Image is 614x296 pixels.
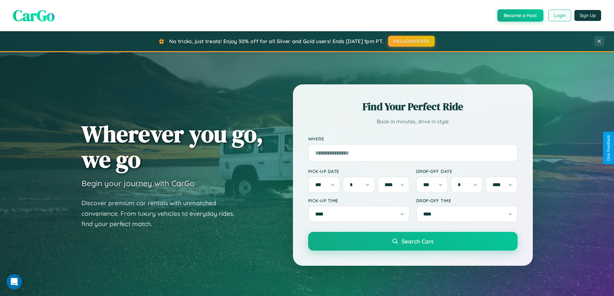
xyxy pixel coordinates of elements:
[6,274,22,290] iframe: Intercom live chat
[82,178,195,188] h3: Begin your journey with CarGo
[308,168,410,174] label: Pick-up Date
[13,5,55,26] span: CarGo
[388,36,435,47] button: HALLOWEEN30
[574,10,601,21] button: Sign Up
[308,136,518,141] label: Where
[497,9,543,22] button: Become a Host
[416,198,518,203] label: Drop-off Time
[82,121,263,172] h1: Wherever you go, we go
[308,117,518,126] p: Book in minutes, drive in style
[416,168,518,174] label: Drop-off Date
[82,198,243,229] p: Discover premium car rentals with unmatched convenience. From luxury vehicles to everyday rides, ...
[308,198,410,203] label: Pick-up Time
[308,100,518,114] h2: Find Your Perfect Ride
[402,238,434,245] span: Search Cars
[308,232,518,251] button: Search Cars
[548,10,571,21] button: Login
[169,38,383,44] span: No tricks, just treats! Enjoy 30% off for all Silver and Gold users! Ends [DATE] 1pm PT.
[606,135,611,161] div: Give Feedback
